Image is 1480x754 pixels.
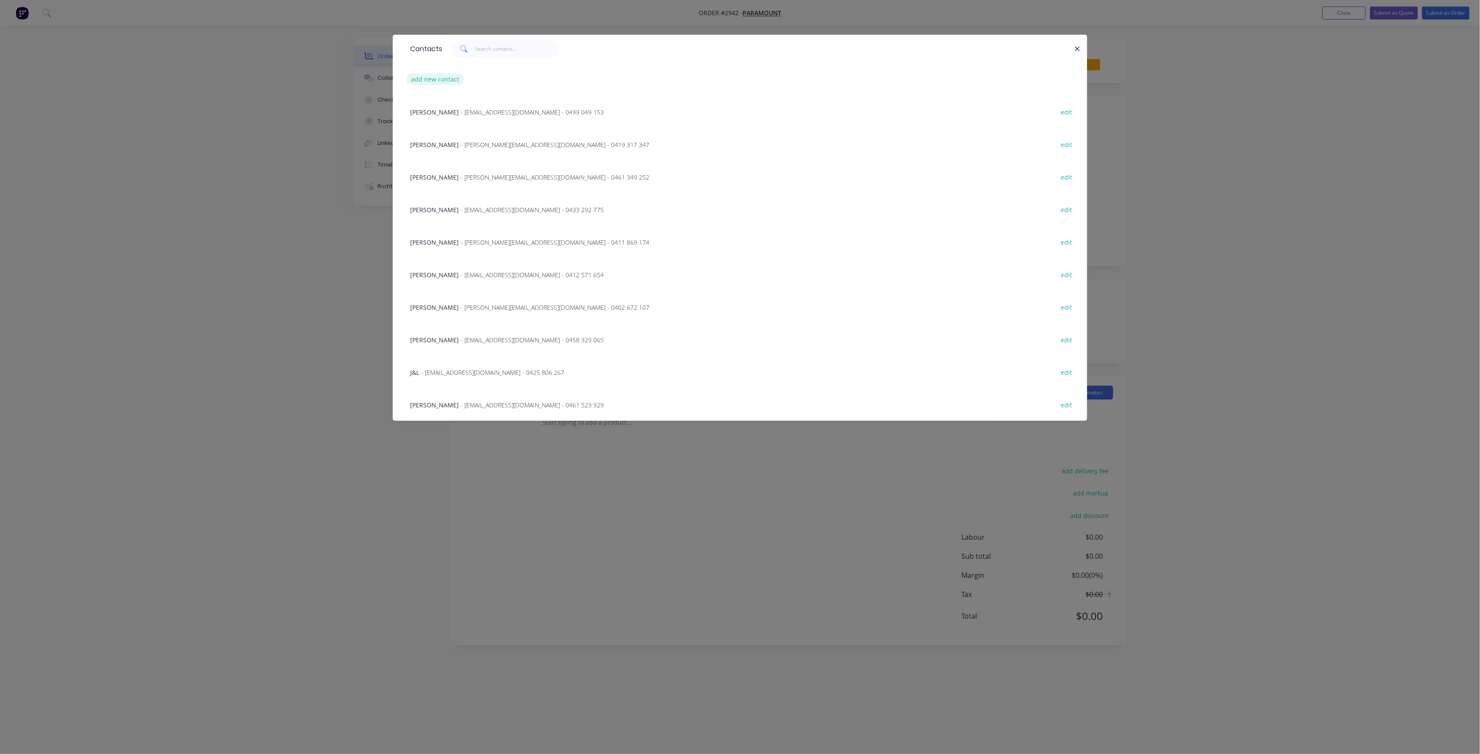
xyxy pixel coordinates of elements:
[410,141,459,149] span: [PERSON_NAME]
[460,271,604,279] span: - [EMAIL_ADDRESS][DOMAIN_NAME] - 0412 571 654
[410,238,459,246] span: [PERSON_NAME]
[460,303,649,311] span: - [PERSON_NAME][EMAIL_ADDRESS][DOMAIN_NAME] - 0402 672 107
[460,108,604,116] span: - [EMAIL_ADDRESS][DOMAIN_NAME] - 0499 049 153
[1056,106,1077,118] button: edit
[410,108,459,116] span: [PERSON_NAME]
[410,303,459,311] span: [PERSON_NAME]
[475,40,560,58] input: Search contacts...
[1056,236,1077,248] button: edit
[410,173,459,181] span: [PERSON_NAME]
[460,141,649,149] span: - [PERSON_NAME][EMAIL_ADDRESS][DOMAIN_NAME] - 0419 317 347
[410,206,459,214] span: [PERSON_NAME]
[410,336,459,344] span: [PERSON_NAME]
[460,336,604,344] span: - [EMAIL_ADDRESS][DOMAIN_NAME] - 0458 329 065
[460,206,604,214] span: - [EMAIL_ADDRESS][DOMAIN_NAME] - 0433 292 775
[460,238,649,246] span: - [PERSON_NAME][EMAIL_ADDRESS][DOMAIN_NAME] - 0411 869 174
[1056,171,1077,183] button: edit
[410,368,419,377] span: J&L
[406,35,442,63] div: Contacts
[1056,366,1077,378] button: edit
[460,173,649,181] span: - [PERSON_NAME][EMAIL_ADDRESS][DOMAIN_NAME] - 0461 349 252
[421,368,564,377] span: - [EMAIL_ADDRESS][DOMAIN_NAME] - 0425 806 267
[1056,138,1077,150] button: edit
[1056,203,1077,215] button: edit
[410,401,459,409] span: [PERSON_NAME]
[410,271,459,279] span: [PERSON_NAME]
[1056,269,1077,280] button: edit
[1056,399,1077,410] button: edit
[1056,334,1077,345] button: edit
[407,73,464,85] button: add new contact
[460,401,604,409] span: - [EMAIL_ADDRESS][DOMAIN_NAME] - 0461 523 929
[1056,301,1077,313] button: edit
